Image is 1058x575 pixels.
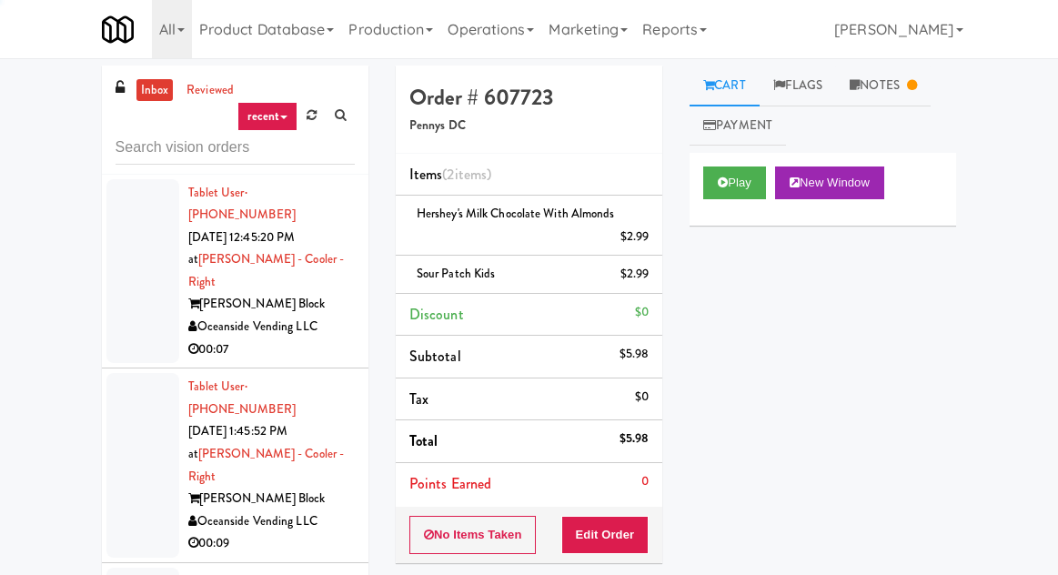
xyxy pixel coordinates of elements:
[188,316,355,338] div: Oceanside Vending LLC
[237,102,297,131] a: recent
[635,386,649,409] div: $0
[188,378,296,418] a: Tablet User· [PHONE_NUMBER]
[561,516,650,554] button: Edit Order
[182,79,238,102] a: reviewed
[455,164,488,185] ng-pluralize: items
[690,66,760,106] a: Cart
[188,445,345,485] a: [PERSON_NAME] - Cooler - Right
[136,79,174,102] a: inbox
[409,86,649,109] h4: Order # 607723
[641,470,649,493] div: 0
[703,166,766,199] button: Play
[760,66,837,106] a: Flags
[409,304,464,325] span: Discount
[409,430,438,451] span: Total
[188,488,355,510] div: [PERSON_NAME] Block
[188,422,288,462] span: [DATE] 1:45:52 PM at
[417,205,615,222] span: Hershey's Milk Chocolate with Almonds
[409,473,491,494] span: Points Earned
[409,388,428,409] span: Tax
[620,343,650,366] div: $5.98
[102,175,368,369] li: Tablet User· [PHONE_NUMBER][DATE] 12:45:20 PM at[PERSON_NAME] - Cooler - Right[PERSON_NAME] Block...
[775,166,884,199] button: New Window
[188,378,296,418] span: · [PHONE_NUMBER]
[409,164,491,185] span: Items
[442,164,491,185] span: (2 )
[188,250,345,290] a: [PERSON_NAME] - Cooler - Right
[620,428,650,450] div: $5.98
[620,263,650,286] div: $2.99
[409,516,537,554] button: No Items Taken
[836,66,931,106] a: Notes
[188,228,296,268] span: [DATE] 12:45:20 PM at
[188,510,355,533] div: Oceanside Vending LLC
[620,226,650,248] div: $2.99
[116,131,355,165] input: Search vision orders
[690,106,786,146] a: Payment
[417,265,496,282] span: Sour Patch Kids
[409,346,461,367] span: Subtotal
[102,368,368,563] li: Tablet User· [PHONE_NUMBER][DATE] 1:45:52 PM at[PERSON_NAME] - Cooler - Right[PERSON_NAME] BlockO...
[635,301,649,324] div: $0
[102,14,134,45] img: Micromart
[188,338,355,361] div: 00:07
[409,119,649,133] h5: Pennys DC
[188,184,296,224] a: Tablet User· [PHONE_NUMBER]
[188,532,355,555] div: 00:09
[188,293,355,316] div: [PERSON_NAME] Block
